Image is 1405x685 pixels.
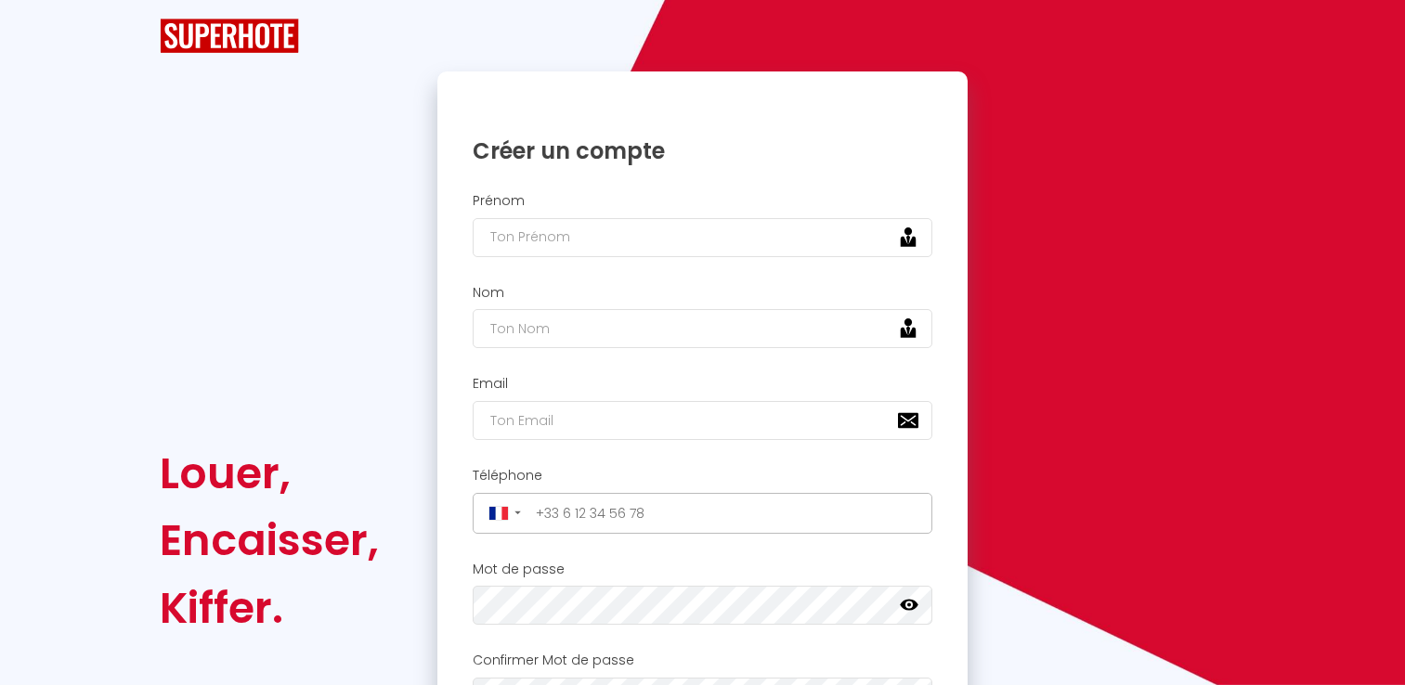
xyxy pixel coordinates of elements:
[473,218,933,257] input: Ton Prénom
[473,653,933,668] h2: Confirmer Mot de passe
[473,468,933,484] h2: Téléphone
[473,309,933,348] input: Ton Nom
[473,376,933,392] h2: Email
[473,193,933,209] h2: Prénom
[473,285,933,301] h2: Nom
[513,509,523,517] span: ▼
[160,575,379,641] div: Kiffer.
[473,562,933,577] h2: Mot de passe
[473,136,933,165] h1: Créer un compte
[473,401,933,440] input: Ton Email
[160,507,379,574] div: Encaisser,
[529,498,928,528] input: +33 6 12 34 56 78
[160,19,299,53] img: SuperHote logo
[160,440,379,507] div: Louer,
